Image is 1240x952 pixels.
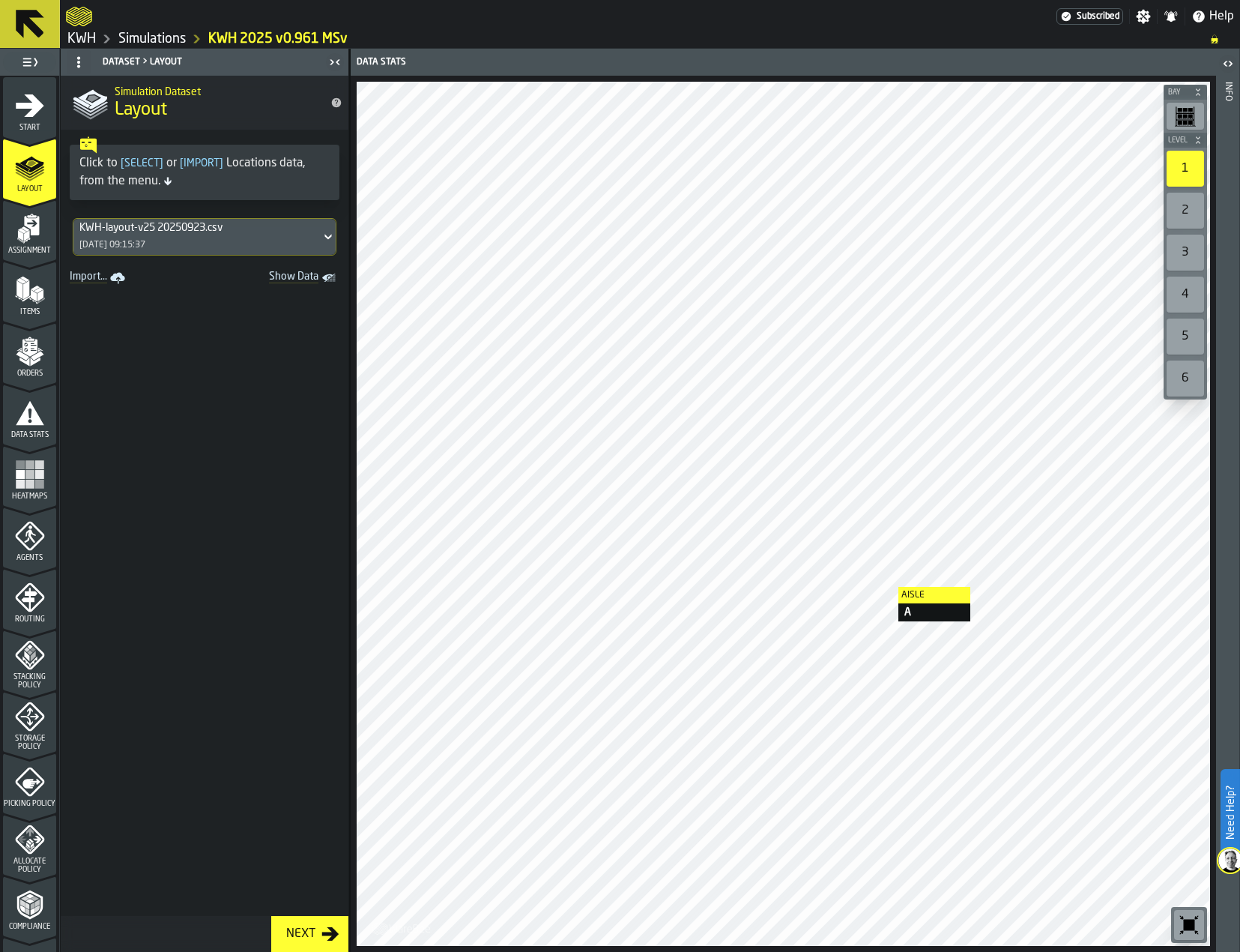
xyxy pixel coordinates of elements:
svg: Reset zoom and position [1177,913,1201,937]
li: menu Picking Policy [3,753,56,813]
button: button- [1164,133,1207,148]
div: Dataset > Layout [64,50,324,74]
li: menu Orders [3,323,56,383]
li: menu Layout [3,139,56,199]
a: link-to-/wh/i/4fb45246-3b77-4bb5-b880-c337c3c5facb [67,31,96,47]
li: menu Data Stats [3,385,56,445]
label: Need Help? [1222,771,1239,855]
li: menu Assignment [3,200,56,260]
span: [ [121,158,124,169]
div: Data Stats [354,57,785,67]
div: Click to or Locations data, from the menu. [79,154,330,190]
label: button-toggle-Help [1185,7,1240,25]
div: button-toolbar-undefined [1164,316,1207,358]
div: DropdownMenuValue-5c13afbf-4c6e-4697-8b32-4077b661a58b[DATE] 09:15:37 [73,218,336,256]
div: button-toolbar-undefined [1164,148,1207,190]
div: 3 [1167,235,1204,271]
span: Data Stats [3,431,56,439]
span: Help [1209,7,1234,25]
h2: Sub Title [115,83,318,98]
div: button-toolbar-undefined [1164,358,1207,400]
label: button-toggle-Open [1218,52,1239,79]
li: menu Start [3,77,56,137]
header: Info [1216,49,1239,952]
span: Orders [3,370,56,378]
div: DropdownMenuValue-5c13afbf-4c6e-4697-8b32-4077b661a58b [79,222,315,234]
label: Aisle [898,587,970,603]
li: menu Allocate Policy [3,815,56,875]
label: button-toggle-Settings [1130,9,1157,24]
span: Bay [1165,88,1191,97]
button: button-Next [271,916,348,952]
span: ] [160,158,163,169]
span: Show Data [217,271,318,286]
li: menu Stacking Policy [3,630,56,690]
span: [ [180,158,184,169]
div: button-toolbar-undefined [1164,232,1207,274]
li: menu Agents [3,507,56,567]
div: A [898,603,970,621]
div: button-toolbar-undefined [1164,274,1207,316]
span: Level [1165,136,1191,145]
span: Compliance [3,923,56,931]
li: menu Items [3,262,56,322]
span: Routing [3,615,56,624]
a: link-to-/wh/i/4fb45246-3b77-4bb5-b880-c337c3c5facb/import/layout/ [64,268,134,289]
div: 1 [1167,151,1204,187]
span: Subscribed [1077,11,1119,22]
span: Heatmaps [3,492,56,501]
span: Picking Policy [3,800,56,808]
li: menu Storage Policy [3,692,56,752]
label: button-toggle-Notifications [1158,9,1185,24]
a: logo-header [360,913,444,943]
header: Data Stats [351,49,1216,76]
li: menu Heatmaps [3,446,56,506]
label: button-toggle-Toggle Full Menu [3,52,56,73]
span: Layout [3,185,56,193]
span: Layout [115,98,167,122]
a: link-to-/wh/i/4fb45246-3b77-4bb5-b880-c337c3c5facb [118,31,186,47]
span: Items [3,308,56,316]
label: button-toggle-Close me [324,53,345,71]
div: button-toolbar-undefined [1164,190,1207,232]
span: Import [177,158,226,169]
span: Start [3,124,56,132]
div: Next [280,925,321,943]
div: 6 [1167,361,1204,397]
a: toggle-dataset-table-Show Data [211,268,345,289]
div: Info [1223,79,1233,948]
a: link-to-/wh/i/4fb45246-3b77-4bb5-b880-c337c3c5facb/simulations/854e4f3c-307d-49f7-b34c-a363dcc41c7a [208,31,348,47]
a: link-to-/wh/i/4fb45246-3b77-4bb5-b880-c337c3c5facb/settings/billing [1056,8,1123,25]
div: 4 [1167,277,1204,313]
div: [DATE] 09:15:37 [79,240,145,250]
nav: Breadcrumb [66,30,1234,48]
span: Select [118,158,166,169]
span: Agents [3,554,56,562]
li: menu Compliance [3,876,56,936]
span: Assignment [3,247,56,255]
li: menu Routing [3,569,56,629]
div: 2 [1167,193,1204,229]
button: button- [1164,85,1207,100]
a: logo-header [66,3,92,30]
div: 5 [1167,319,1204,355]
span: Storage Policy [3,735,56,751]
span: Allocate Policy [3,858,56,874]
span: Stacking Policy [3,673,56,690]
div: button-toolbar-undefined [1164,100,1207,133]
div: button-toolbar-undefined [1171,907,1207,943]
span: ] [220,158,223,169]
div: title-Layout [61,76,348,130]
div: Menu Subscription [1056,8,1123,25]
